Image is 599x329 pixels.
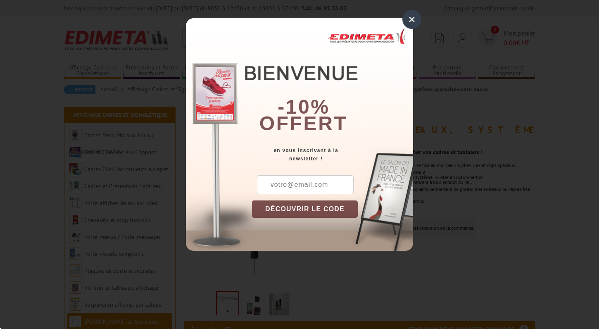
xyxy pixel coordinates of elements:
input: votre@email.com [257,175,354,194]
div: en vous inscrivant à la newsletter ! [252,146,413,163]
b: -10% [278,96,330,118]
font: offert [259,112,348,134]
div: × [402,10,421,29]
button: DÉCOUVRIR LE CODE [252,200,358,218]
